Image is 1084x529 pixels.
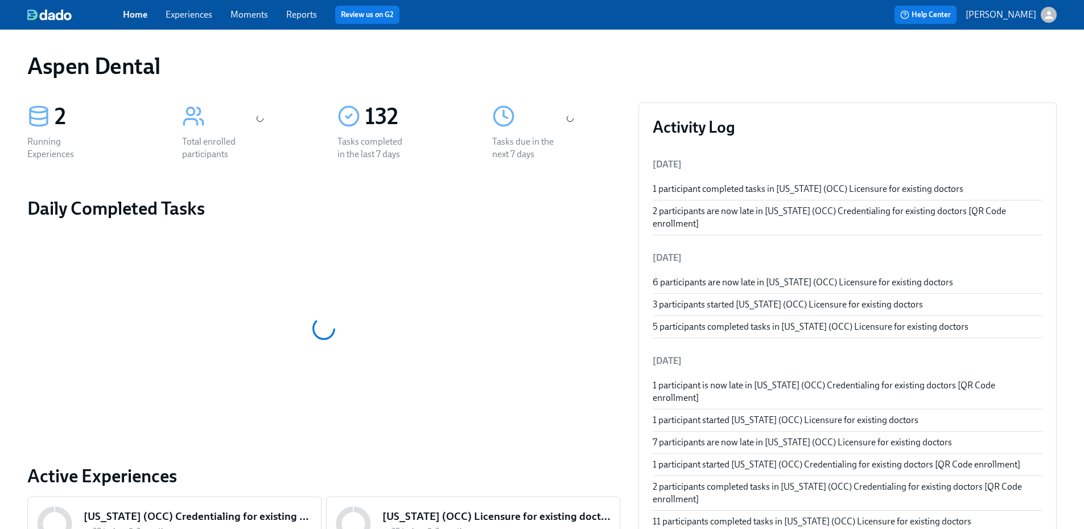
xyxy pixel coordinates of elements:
div: 5 participants completed tasks in [US_STATE] (OCC) Licensure for existing doctors [653,321,1042,333]
li: [DATE] [653,244,1042,272]
h5: [US_STATE] (OCC) Licensure for existing doctors [382,509,611,524]
a: Active Experiences [27,465,620,487]
a: Home [123,9,147,20]
a: dado [27,9,123,20]
div: Tasks completed in the last 7 days [337,136,410,161]
div: 11 participants completed tasks in [US_STATE] (OCC) Licensure for existing doctors [653,515,1042,528]
button: Review us on G2 [335,6,399,24]
div: 3 participants started [US_STATE] (OCC) Licensure for existing doctors [653,298,1042,311]
div: 2 participants are now late in [US_STATE] (OCC) Credentialing for existing doctors [QR Code enrol... [653,205,1042,230]
div: Running Experiences [27,136,100,161]
a: Moments [230,9,268,20]
div: 1 participant started [US_STATE] (OCC) Credentialing for existing doctors [QR Code enrollment] [653,458,1042,471]
button: Help Center [895,6,957,24]
a: Reports [286,9,317,20]
img: dado [27,9,72,20]
div: 2 participants completed tasks in [US_STATE] (OCC) Credentialing for existing doctors [QR Code en... [653,481,1042,506]
span: Help Center [900,9,951,20]
h3: Activity Log [653,117,1042,137]
div: 1 participant started [US_STATE] (OCC) Licensure for existing doctors [653,414,1042,427]
p: [PERSON_NAME] [966,9,1036,21]
div: 132 [365,102,465,131]
h2: Daily Completed Tasks [27,197,620,220]
span: [DATE] [653,159,682,170]
h5: [US_STATE] (OCC) Credentialing for existing doctors [QR Code enrollment] [84,509,312,524]
div: 1 participant is now late in [US_STATE] (OCC) Credentialing for existing doctors [QR Code enrollm... [653,379,1042,404]
div: 1 participant completed tasks in [US_STATE] (OCC) Licensure for existing doctors [653,183,1042,195]
a: Experiences [166,9,212,20]
div: 7 participants are now late in [US_STATE] (OCC) Licensure for existing doctors [653,436,1042,449]
li: [DATE] [653,347,1042,375]
div: Total enrolled participants [182,136,255,161]
h1: Aspen Dental [27,52,160,80]
a: Review us on G2 [341,9,394,20]
div: Tasks due in the next 7 days [492,136,565,161]
div: 6 participants are now late in [US_STATE] (OCC) Licensure for existing doctors [653,276,1042,289]
button: [PERSON_NAME] [966,7,1057,23]
div: 2 [55,102,155,131]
